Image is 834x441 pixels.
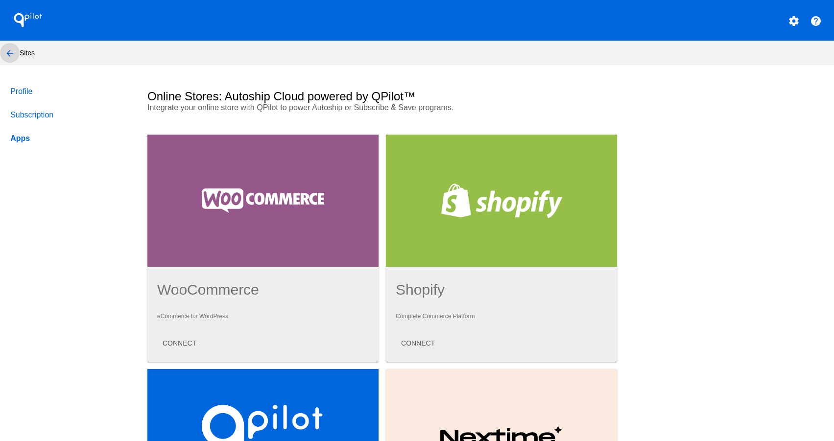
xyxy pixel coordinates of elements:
[157,313,369,320] p: eCommerce for WordPress
[8,80,131,103] a: Profile
[4,47,16,59] mat-icon: arrow_back
[8,10,48,30] h1: QPilot
[147,90,415,103] h2: Online Stores: Autoship Cloud powered by QPilot™
[155,334,204,352] button: CONNECT
[8,127,131,150] a: Apps
[396,281,607,298] h1: Shopify
[163,339,196,347] span: CONNECT
[147,103,491,112] p: Integrate your online store with QPilot to power Autoship or Subscribe & Save programs.
[393,334,443,352] button: CONNECT
[401,339,435,347] span: CONNECT
[810,15,822,27] mat-icon: help
[157,281,369,298] h1: WooCommerce
[788,15,800,27] mat-icon: settings
[8,103,131,127] a: Subscription
[396,313,607,320] p: Complete Commerce Platform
